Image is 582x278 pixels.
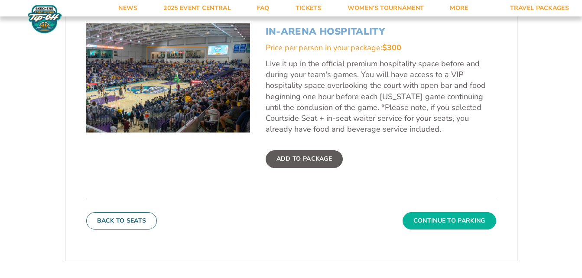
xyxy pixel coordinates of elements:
[86,23,250,133] img: In-Arena Hospitality
[266,26,496,37] h3: In-Arena Hospitality
[86,212,157,230] button: Back To Seats
[403,212,496,230] button: Continue To Parking
[26,4,64,34] img: Fort Myers Tip-Off
[266,42,496,53] div: Price per person in your package:
[266,58,496,135] p: Live it up in the official premium hospitality space before and during your team's games. You wil...
[266,150,343,168] label: Add To Package
[382,42,401,53] span: $300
